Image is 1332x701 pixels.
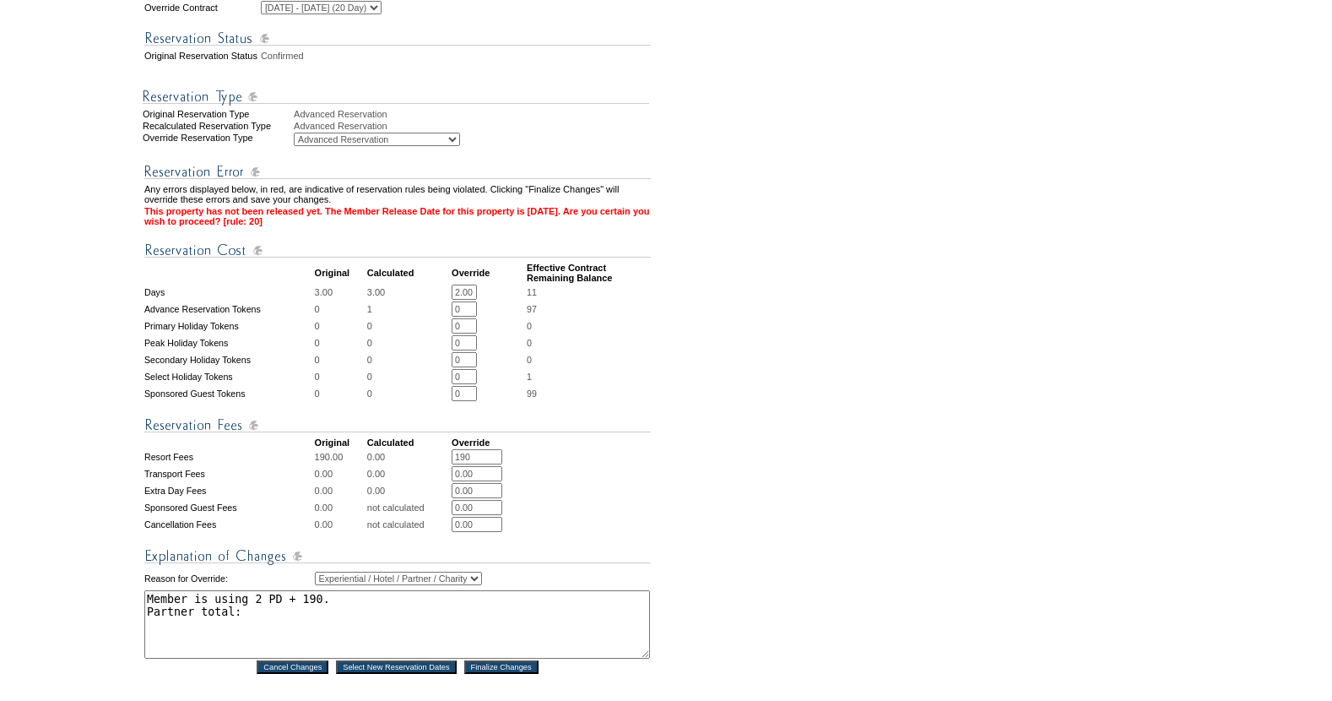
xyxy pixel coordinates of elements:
[367,352,450,367] td: 0
[143,86,649,107] img: Reservation Type
[336,660,457,674] input: Select New Reservation Dates
[144,415,651,436] img: Reservation Fees
[144,369,313,384] td: Select Holiday Tokens
[144,568,313,589] td: Reason for Override:
[144,161,651,182] img: Reservation Errors
[315,263,365,283] td: Original
[367,386,450,401] td: 0
[452,263,525,283] td: Override
[315,369,365,384] td: 0
[527,372,532,382] span: 1
[367,500,450,515] td: not calculated
[367,369,450,384] td: 0
[527,304,537,314] span: 97
[294,121,652,131] div: Advanced Reservation
[315,302,365,317] td: 0
[144,318,313,334] td: Primary Holiday Tokens
[464,660,539,674] input: Finalize Changes
[315,285,365,300] td: 3.00
[315,449,365,465] td: 190.00
[144,285,313,300] td: Days
[144,386,313,401] td: Sponsored Guest Tokens
[315,335,365,350] td: 0
[367,318,450,334] td: 0
[144,51,259,61] td: Original Reservation Status
[367,483,450,498] td: 0.00
[367,449,450,465] td: 0.00
[144,302,313,317] td: Advance Reservation Tokens
[315,500,365,515] td: 0.00
[261,51,651,61] td: Confirmed
[527,355,532,365] span: 0
[144,206,651,226] td: This property has not been released yet. The Member Release Date for this property is [DATE]. Are...
[144,449,313,465] td: Resort Fees
[144,483,313,498] td: Extra Day Fees
[144,28,651,49] img: Reservation Status
[144,335,313,350] td: Peak Holiday Tokens
[367,263,450,283] td: Calculated
[315,318,365,334] td: 0
[367,437,450,448] td: Calculated
[367,335,450,350] td: 0
[367,466,450,481] td: 0.00
[143,121,292,131] div: Recalculated Reservation Type
[144,500,313,515] td: Sponsored Guest Fees
[144,352,313,367] td: Secondary Holiday Tokens
[527,287,537,297] span: 11
[315,483,365,498] td: 0.00
[527,389,537,399] span: 99
[527,338,532,348] span: 0
[143,133,292,146] div: Override Reservation Type
[315,517,365,532] td: 0.00
[315,386,365,401] td: 0
[144,1,259,14] td: Override Contract
[257,660,328,674] input: Cancel Changes
[315,437,365,448] td: Original
[144,466,313,481] td: Transport Fees
[367,285,450,300] td: 3.00
[294,109,652,119] div: Advanced Reservation
[527,263,651,283] td: Effective Contract Remaining Balance
[144,546,651,567] img: Explanation of Changes
[367,302,450,317] td: 1
[144,240,651,261] img: Reservation Cost
[367,517,450,532] td: not calculated
[527,321,532,331] span: 0
[143,109,292,119] div: Original Reservation Type
[144,184,651,204] td: Any errors displayed below, in red, are indicative of reservation rules being violated. Clicking ...
[315,466,365,481] td: 0.00
[452,437,525,448] td: Override
[144,517,313,532] td: Cancellation Fees
[315,352,365,367] td: 0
